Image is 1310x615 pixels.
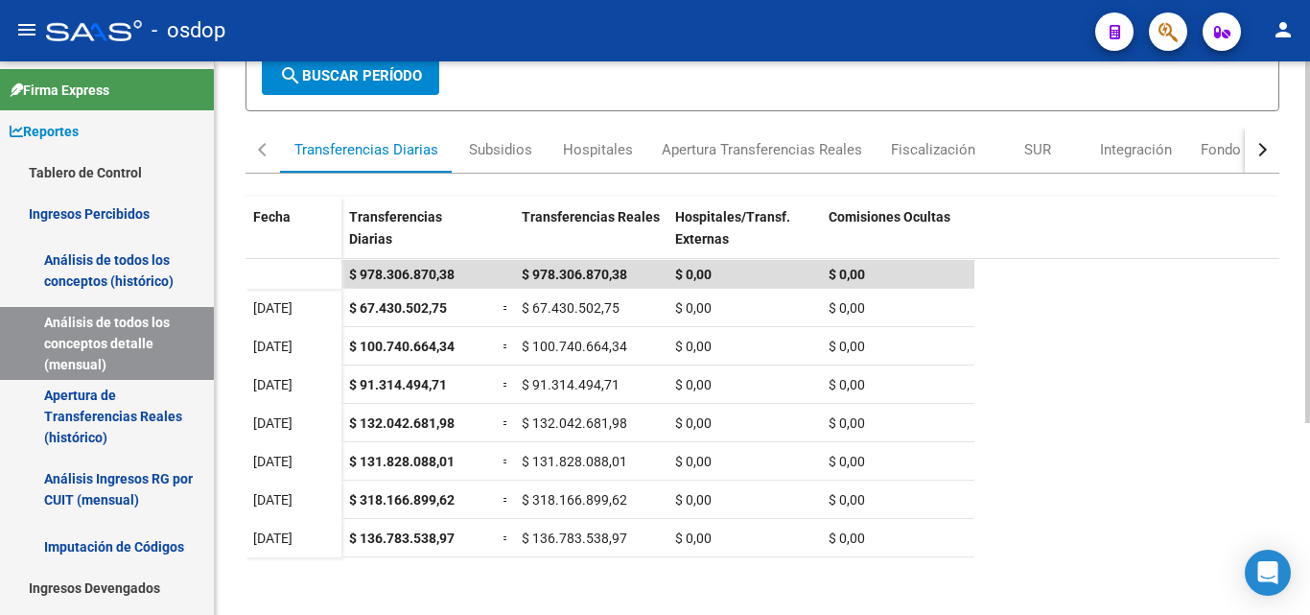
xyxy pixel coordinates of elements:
span: $ 978.306.870,38 [522,267,627,282]
span: $ 67.430.502,75 [349,300,447,316]
span: $ 136.783.538,97 [522,531,627,546]
span: $ 0,00 [675,454,712,469]
span: $ 0,00 [675,415,712,431]
span: $ 0,00 [829,377,865,392]
span: [DATE] [253,339,292,354]
span: $ 978.306.870,38 [349,267,455,282]
span: Firma Express [10,80,109,101]
span: $ 100.740.664,34 [522,339,627,354]
datatable-header-cell: Transferencias Diarias [341,197,495,277]
span: $ 91.314.494,71 [349,377,447,392]
span: $ 0,00 [829,339,865,354]
span: $ 0,00 [675,339,712,354]
div: Integración [1100,139,1172,160]
span: Fecha [253,209,291,225]
span: $ 131.828.088,01 [349,454,455,469]
span: [DATE] [253,300,292,316]
div: Hospitales [563,139,633,160]
span: $ 0,00 [675,267,712,282]
span: = [503,531,510,546]
span: $ 0,00 [829,300,865,316]
span: [DATE] [253,454,292,469]
span: $ 0,00 [829,454,865,469]
div: Open Intercom Messenger [1245,550,1291,596]
span: [DATE] [253,377,292,392]
datatable-header-cell: Comisiones Ocultas [821,197,974,277]
span: $ 91.314.494,71 [522,377,620,392]
span: Transferencias Reales [522,209,660,225]
span: [DATE] [253,531,292,546]
span: $ 0,00 [675,492,712,508]
span: $ 67.430.502,75 [522,300,620,316]
span: $ 0,00 [675,377,712,392]
span: $ 0,00 [675,531,712,546]
mat-icon: person [1272,18,1295,41]
span: Comisiones Ocultas [829,209,950,225]
span: [DATE] [253,415,292,431]
datatable-header-cell: Transferencias Reales [514,197,667,277]
mat-icon: search [279,64,302,87]
span: = [503,377,510,392]
span: Transferencias Diarias [349,209,442,247]
span: - osdop [152,10,225,52]
span: $ 0,00 [829,531,865,546]
span: $ 131.828.088,01 [522,454,627,469]
div: Subsidios [469,139,532,160]
div: SUR [1024,139,1051,160]
span: $ 0,00 [829,492,865,508]
datatable-header-cell: Fecha [246,197,341,277]
span: [DATE] [253,492,292,508]
span: $ 136.783.538,97 [349,531,455,546]
div: Transferencias Diarias [294,139,438,160]
span: $ 318.166.899,62 [522,492,627,508]
div: Fiscalización [891,139,975,160]
span: = [503,415,510,431]
span: $ 100.740.664,34 [349,339,455,354]
span: = [503,339,510,354]
button: Buscar Período [262,57,439,95]
mat-icon: menu [15,18,38,41]
span: $ 0,00 [675,300,712,316]
span: Buscar Período [279,67,422,84]
span: Hospitales/Transf. Externas [675,209,790,247]
div: Apertura Transferencias Reales [662,139,862,160]
span: $ 318.166.899,62 [349,492,455,508]
span: $ 132.042.681,98 [349,415,455,431]
span: = [503,454,510,469]
span: $ 0,00 [829,267,865,282]
span: = [503,300,510,316]
span: = [503,492,510,508]
span: Reportes [10,121,79,142]
datatable-header-cell: Hospitales/Transf. Externas [667,197,821,277]
span: $ 132.042.681,98 [522,415,627,431]
span: $ 0,00 [829,415,865,431]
